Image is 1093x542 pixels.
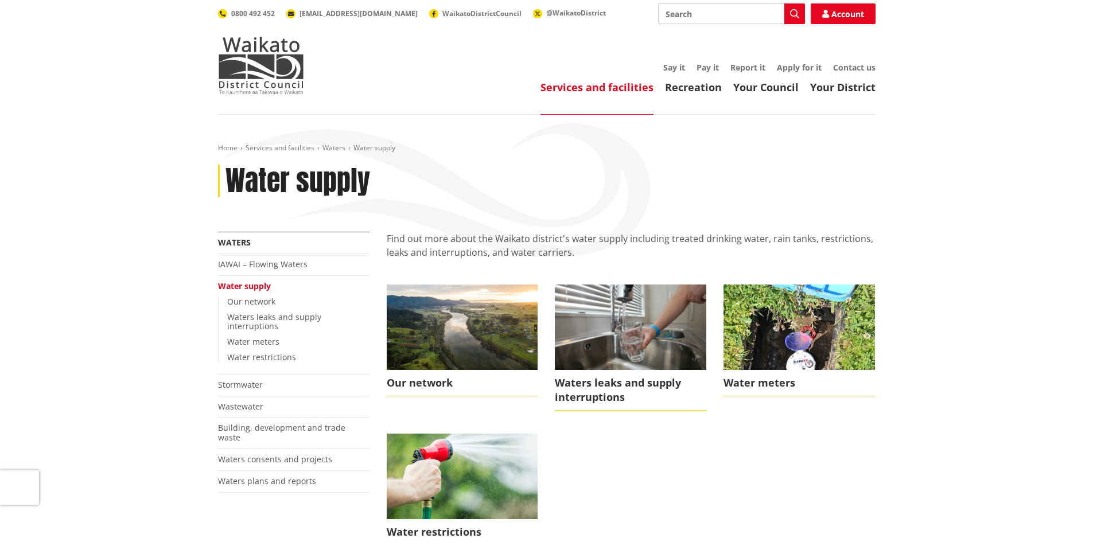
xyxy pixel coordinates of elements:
a: Stormwater [218,379,263,390]
a: IAWAI – Flowing Waters [218,259,308,270]
a: 0800 492 452 [218,9,275,18]
a: Waters leaks and supply interruptions [227,311,321,332]
a: Home [218,143,238,153]
a: Account [811,3,876,24]
a: Our network [227,296,275,307]
a: Say it [663,62,685,73]
a: Apply for it [777,62,822,73]
span: Our network [387,370,538,396]
span: 0800 492 452 [231,9,275,18]
input: Search input [658,3,805,24]
a: Our network [387,284,538,396]
a: Water meters [227,336,279,347]
a: Water restrictions [227,352,296,362]
span: Waters leaks and supply interruptions [555,370,706,411]
span: @WaikatoDistrict [546,8,606,18]
a: Report it [730,62,765,73]
a: Water supply [218,280,271,291]
a: Services and facilities [246,143,314,153]
a: Building, development and trade waste [218,422,345,443]
span: Water meters [724,370,875,396]
a: Wastewater [218,401,263,412]
a: @WaikatoDistrict [533,8,606,18]
span: Water supply [353,143,395,153]
a: Services and facilities [540,80,654,94]
a: Waters [322,143,345,153]
img: Waikato Te Awa [387,284,538,369]
a: WaikatoDistrictCouncil [429,9,522,18]
a: Recreation [665,80,722,94]
a: Waters [218,237,251,248]
img: Waikato District Council - Te Kaunihera aa Takiwaa o Waikato [218,37,304,94]
nav: breadcrumb [218,143,876,153]
h1: Water supply [225,165,370,198]
img: water meter [724,284,875,369]
p: Find out more about the Waikato district's water supply including treated drinking water, rain ta... [387,232,876,273]
a: Your District [810,80,876,94]
a: Pay it [697,62,719,73]
a: Your Council [733,80,799,94]
a: [EMAIL_ADDRESS][DOMAIN_NAME] [286,9,418,18]
a: Waters consents and projects [218,454,332,465]
a: Contact us [833,62,876,73]
img: water restriction [387,434,538,518]
a: Water meters [724,284,875,396]
img: water image [555,284,706,369]
span: WaikatoDistrictCouncil [442,9,522,18]
span: [EMAIL_ADDRESS][DOMAIN_NAME] [299,9,418,18]
a: Waters leaks and supply interruptions [555,284,706,411]
a: Waters plans and reports [218,475,316,486]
